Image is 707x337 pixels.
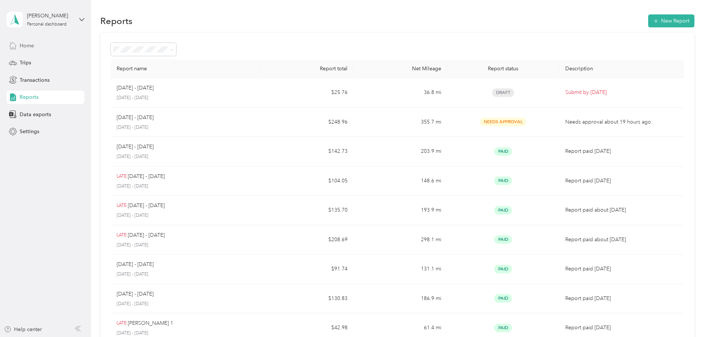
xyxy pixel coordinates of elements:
span: Home [20,42,34,50]
td: $142.73 [260,137,353,166]
div: Report status [453,65,553,72]
td: $104.05 [260,166,353,196]
p: [DATE] - [DATE] [128,202,165,210]
th: Net Mileage [353,60,447,78]
p: [DATE] - [DATE] [117,143,154,151]
p: [DATE] - [DATE] [117,260,154,269]
p: Report paid about [DATE] [565,206,678,214]
span: Data exports [20,111,51,118]
td: 193.9 mi [353,196,447,225]
td: $135.70 [260,196,353,225]
span: Reports [20,93,38,101]
p: [DATE] - [DATE] [128,231,165,239]
span: Paid [494,235,512,244]
p: Report paid [DATE] [565,324,678,332]
p: Report paid [DATE] [565,265,678,273]
div: Personal dashboard [27,22,67,27]
p: [DATE] - [DATE] [117,301,254,307]
button: New Report [648,14,694,27]
p: [DATE] - [DATE] [117,183,254,190]
p: Report paid [DATE] [565,177,678,185]
button: Help center [4,326,42,333]
span: Transactions [20,76,50,84]
span: Paid [494,265,512,273]
td: 298.1 mi [353,225,447,255]
td: 355.7 mi [353,108,447,137]
p: Needs approval about 19 hours ago [565,118,678,126]
p: [DATE] - [DATE] [117,114,154,122]
td: 131.1 mi [353,255,447,284]
td: $91.74 [260,255,353,284]
span: Trips [20,59,31,67]
td: 203.9 mi [353,137,447,166]
p: [DATE] - [DATE] [117,95,254,101]
td: $25.76 [260,78,353,108]
p: [DATE] - [DATE] [117,154,254,160]
td: 186.9 mi [353,284,447,314]
td: 148.6 mi [353,166,447,196]
p: Report paid [DATE] [565,294,678,303]
iframe: Everlance-gr Chat Button Frame [666,296,707,337]
span: Draft [492,88,514,97]
td: $208.69 [260,225,353,255]
p: Report paid [DATE] [565,147,678,155]
p: LATE [117,320,127,327]
p: [DATE] - [DATE] [128,172,165,181]
span: Paid [494,324,512,332]
span: Paid [494,176,512,185]
span: Needs Approval [480,118,526,126]
td: $248.96 [260,108,353,137]
td: $130.83 [260,284,353,314]
p: [DATE] - [DATE] [117,242,254,249]
span: Paid [494,147,512,156]
p: [DATE] - [DATE] [117,271,254,278]
th: Description [559,60,684,78]
th: Report total [260,60,353,78]
p: Report paid about [DATE] [565,236,678,244]
span: Settings [20,128,39,135]
span: Paid [494,206,512,215]
div: [PERSON_NAME] [27,12,73,20]
p: [DATE] - [DATE] [117,212,254,219]
p: [DATE] - [DATE] [117,124,254,131]
span: Paid [494,294,512,303]
th: Report name [111,60,260,78]
h1: Reports [100,17,133,25]
td: 36.8 mi [353,78,447,108]
p: [DATE] - [DATE] [117,290,154,298]
p: Submit by [DATE] [565,88,678,97]
p: [DATE] - [DATE] [117,330,254,337]
p: LATE [117,173,127,180]
p: [PERSON_NAME] 1 [128,319,173,327]
p: [DATE] - [DATE] [117,84,154,92]
p: LATE [117,232,127,239]
p: LATE [117,202,127,209]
